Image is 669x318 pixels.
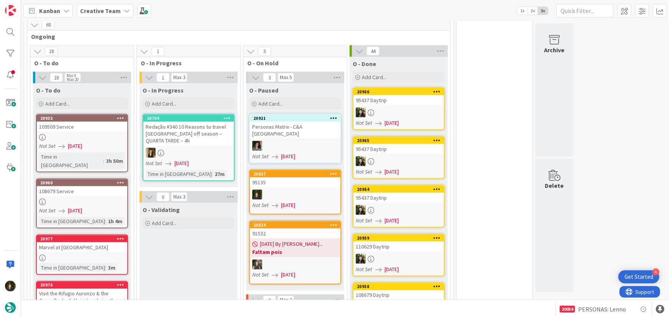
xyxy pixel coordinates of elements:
div: Max 5 [280,76,292,79]
div: Max 3 [173,195,185,199]
div: Time in [GEOGRAPHIC_DATA] [39,217,105,225]
div: Archive [544,45,565,55]
span: 2x [528,7,538,15]
div: 20976 [40,283,127,288]
img: SP [146,148,156,158]
span: 0 [263,296,276,305]
div: 95135 [250,177,340,187]
img: MS [252,141,262,151]
div: 20704 [143,115,234,122]
i: Not Set [356,168,372,175]
div: 20958 [353,283,444,290]
span: O - In Progress [141,59,231,67]
span: [DATE] By [PERSON_NAME]... [260,240,323,248]
span: O - In Progress [143,86,184,94]
a: 20977Marvel at [GEOGRAPHIC_DATA]Time in [GEOGRAPHIC_DATA]:3m [36,235,128,275]
div: 20933109509 Service [37,115,127,132]
div: 3m [106,263,117,272]
a: 2096495437 DaytripBCNot Set[DATE] [353,185,445,228]
span: O - To do [36,86,61,94]
span: [DATE] [281,201,295,209]
span: [DATE] [385,168,399,176]
span: 44 [367,46,380,56]
div: 27m [213,170,227,178]
span: O - Validating [143,206,180,214]
span: 3 [263,73,276,82]
span: 18 [45,47,58,56]
div: 20964 [357,187,444,192]
div: Get Started [625,273,653,281]
div: SP [143,148,234,158]
div: 20824 [253,222,340,228]
div: 20976Visit the Rifugio Auronzo & the Cappella degli Alpini to admire the views [37,282,127,313]
i: Not Set [356,266,372,273]
div: 20977 [37,235,127,242]
i: Not Set [39,207,56,214]
div: Max 20 [67,78,79,81]
div: 95437 Daytrip [353,144,444,154]
div: IG [250,260,340,270]
span: Ongoing [31,33,441,40]
div: MS [250,141,340,151]
a: 2082491532[DATE] By [PERSON_NAME]...Faltam poisIGNot Set[DATE] [249,221,341,285]
a: 2082795135MCNot Set[DATE] [249,170,341,215]
div: 2096695437 Daytrip [353,88,444,105]
a: 20959110629 DaytripBCNot Set[DATE] [353,234,445,277]
div: 20965 [357,138,444,143]
a: 20704Redação #340 10 Reasons to travel [GEOGRAPHIC_DATA] off season – QUARTA TARDE – 4hSPNot Set[... [143,114,235,181]
span: 1 [156,73,169,82]
i: Not Set [39,142,56,149]
span: O - Done [353,60,376,68]
div: 20960 [40,180,127,185]
div: 20977Marvel at [GEOGRAPHIC_DATA] [37,235,127,252]
span: 3x [538,7,548,15]
div: 20959 [353,235,444,242]
a: 2096595437 DaytripBCNot Set[DATE] [353,136,445,179]
div: 20966 [353,88,444,95]
span: 1 [151,47,164,56]
img: BC [356,108,366,118]
a: 20921Personas Matrix - C&A [GEOGRAPHIC_DATA]MSNot Set[DATE] [249,114,341,164]
i: Not Set [252,202,269,209]
span: 68 [42,20,55,30]
div: 20827 [250,171,340,177]
img: MC [252,190,262,200]
div: 20827 [253,171,340,177]
div: 20960108679 Service [37,179,127,196]
div: Time in [GEOGRAPHIC_DATA] [39,263,105,272]
i: Not Set [252,272,269,278]
span: [DATE] [385,217,399,225]
span: 5 [258,47,271,56]
div: 20966 [357,89,444,94]
span: PERSONAS: Lenno [578,305,626,314]
div: 95437 Daytrip [353,95,444,105]
div: 20933 [40,116,127,121]
i: Not Set [356,217,372,224]
span: Add Card... [258,100,283,107]
span: Add Card... [45,100,70,107]
div: 20976 [37,282,127,289]
img: BC [356,205,366,215]
span: : [212,170,213,178]
div: MC [250,190,340,200]
div: BC [353,156,444,166]
div: Min 0 [67,74,76,78]
span: [DATE] [385,119,399,127]
img: avatar [5,302,16,313]
div: Personas Matrix - C&A [GEOGRAPHIC_DATA] [250,122,340,139]
span: Add Card... [362,74,386,81]
span: : [103,157,104,165]
div: 20704 [147,116,234,121]
img: BC [356,156,366,166]
span: [DATE] [174,159,189,167]
div: 108679 Daytrip [353,290,444,300]
div: Max 3 [173,76,185,79]
div: Delete [545,181,564,190]
div: 20958 [357,284,444,290]
div: 20965 [353,137,444,144]
div: 20921 [250,115,340,122]
i: Not Set [252,153,269,160]
div: Time in [GEOGRAPHIC_DATA] [39,152,103,169]
b: Faltam pois [252,248,338,256]
div: 20959 [357,235,444,241]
